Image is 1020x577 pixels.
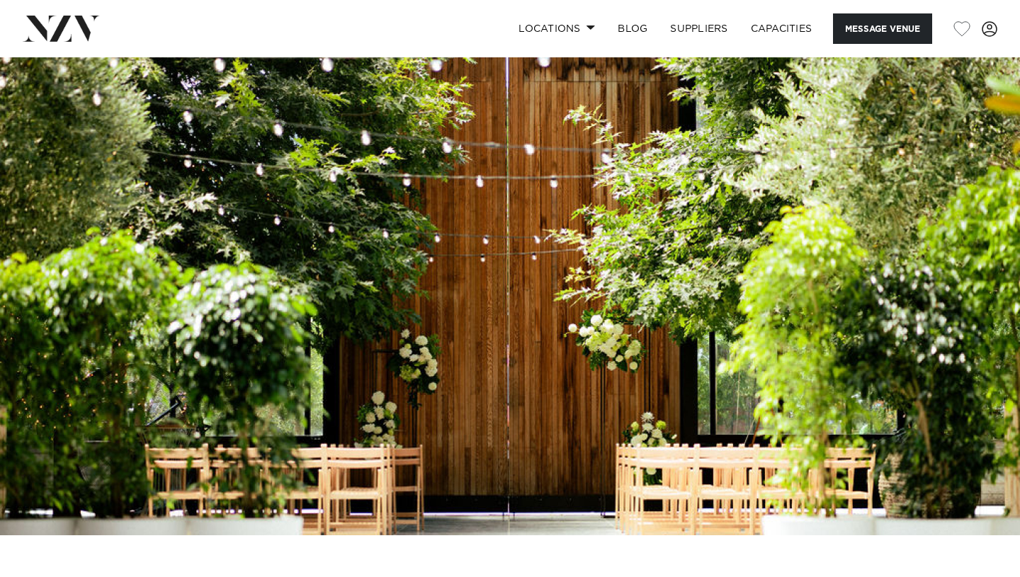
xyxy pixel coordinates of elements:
a: Locations [507,13,606,44]
img: nzv-logo.png [23,16,100,41]
a: Capacities [739,13,824,44]
a: BLOG [606,13,659,44]
a: SUPPLIERS [659,13,739,44]
button: Message Venue [833,13,932,44]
